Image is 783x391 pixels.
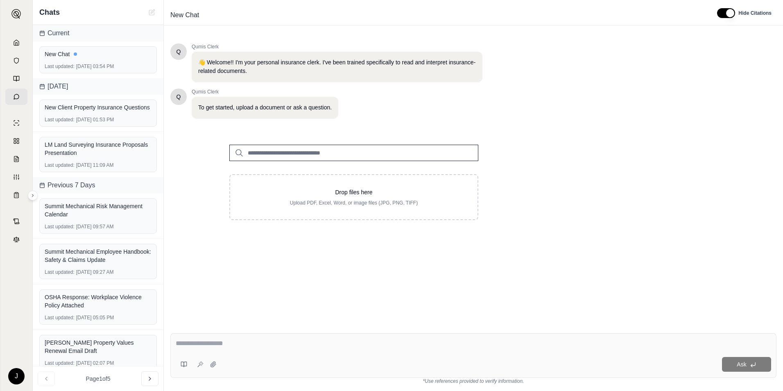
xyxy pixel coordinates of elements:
[28,191,38,200] button: Expand sidebar
[5,133,27,149] a: Policy Comparisons
[737,361,746,368] span: Ask
[45,202,152,218] div: Summit Mechanical Risk Management Calendar
[45,293,152,309] div: OSHA Response: Workplace Violence Policy Attached
[5,187,27,203] a: Coverage Table
[45,360,75,366] span: Last updated:
[147,7,157,17] button: New Chat
[45,269,152,275] div: [DATE] 09:27 AM
[45,141,152,157] div: LM Land Surveying Insurance Proposals Presentation
[45,339,152,355] div: [PERSON_NAME] Property Values Renewal Email Draft
[33,177,163,193] div: Previous 7 Days
[45,162,75,168] span: Last updated:
[192,43,482,50] span: Qumis Clerk
[45,314,152,321] div: [DATE] 05:05 PM
[45,248,152,264] div: Summit Mechanical Employee Handbook: Safety & Claims Update
[5,70,27,87] a: Prompt Library
[45,360,152,366] div: [DATE] 02:07 PM
[39,7,60,18] span: Chats
[5,151,27,167] a: Claim Coverage
[45,314,75,321] span: Last updated:
[5,52,27,69] a: Documents Vault
[167,9,202,22] span: New Chat
[33,78,163,95] div: [DATE]
[45,63,152,70] div: [DATE] 03:54 PM
[45,116,75,123] span: Last updated:
[170,378,776,384] div: *Use references provided to verify information.
[45,63,75,70] span: Last updated:
[5,231,27,248] a: Legal Search Engine
[45,223,75,230] span: Last updated:
[45,269,75,275] span: Last updated:
[192,89,338,95] span: Qumis Clerk
[167,9,707,22] div: Edit Title
[198,58,476,75] p: 👋 Welcome!! I'm your personal insurance clerk. I've been trained specifically to read and interpr...
[198,103,332,112] p: To get started, upload a document or ask a question.
[45,50,152,58] div: New Chat
[86,375,111,383] span: Page 1 of 5
[45,223,152,230] div: [DATE] 09:57 AM
[45,116,152,123] div: [DATE] 01:53 PM
[5,89,27,105] a: Chat
[11,9,21,19] img: Expand sidebar
[722,357,771,372] button: Ask
[33,25,163,41] div: Current
[5,169,27,185] a: Custom Report
[5,213,27,230] a: Contract Analysis
[45,103,152,111] div: New Client Property Insurance Questions
[8,368,25,384] div: J
[5,34,27,51] a: Home
[738,10,772,16] span: Hide Citations
[5,115,27,131] a: Single Policy
[8,6,25,22] button: Expand sidebar
[177,93,181,101] span: Hello
[45,162,152,168] div: [DATE] 11:09 AM
[243,200,464,206] p: Upload PDF, Excel, Word, or image files (JPG, PNG, TIFF)
[177,48,181,56] span: Hello
[243,188,464,196] p: Drop files here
